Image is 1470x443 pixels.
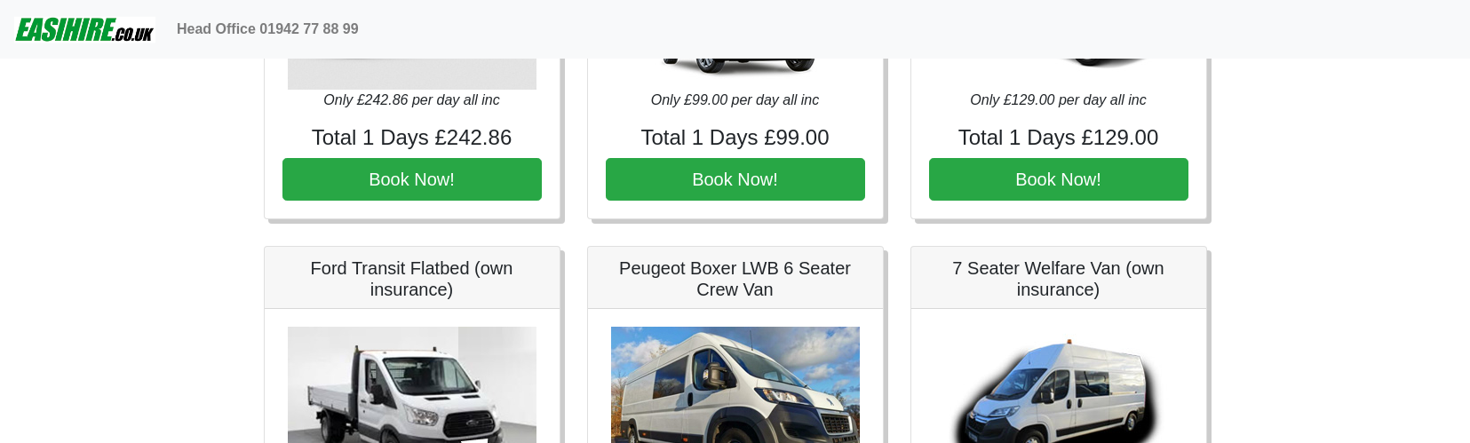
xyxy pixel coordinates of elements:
a: Head Office 01942 77 88 99 [170,12,366,47]
h5: 7 Seater Welfare Van (own insurance) [929,257,1188,300]
img: easihire_logo_small.png [14,12,155,47]
h4: Total 1 Days £99.00 [606,125,865,151]
h4: Total 1 Days £129.00 [929,125,1188,151]
h5: Ford Transit Flatbed (own insurance) [282,257,542,300]
button: Book Now! [606,158,865,201]
i: Only £242.86 per day all inc [323,92,499,107]
h5: Peugeot Boxer LWB 6 Seater Crew Van [606,257,865,300]
button: Book Now! [282,158,542,201]
i: Only £129.00 per day all inc [970,92,1146,107]
button: Book Now! [929,158,1188,201]
h4: Total 1 Days £242.86 [282,125,542,151]
i: Only £99.00 per day all inc [651,92,819,107]
b: Head Office 01942 77 88 99 [177,21,359,36]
